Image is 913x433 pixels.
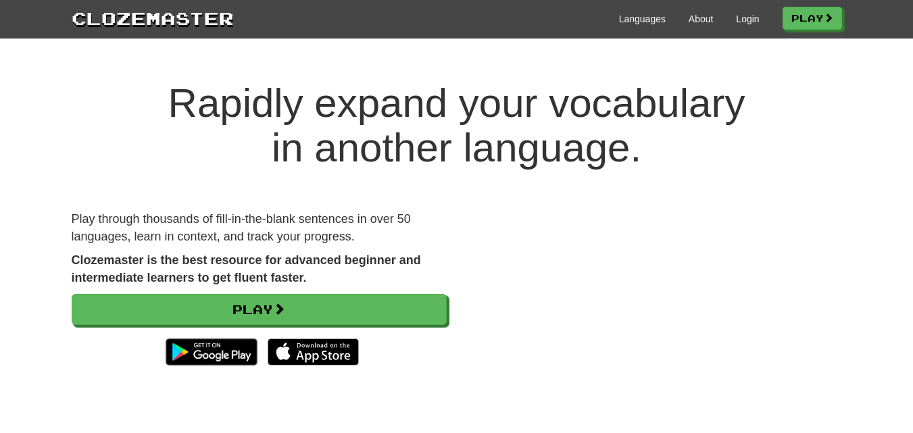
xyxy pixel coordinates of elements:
a: About [689,12,714,26]
img: Get it on Google Play [159,332,264,372]
a: Login [736,12,759,26]
a: Languages [619,12,666,26]
strong: Clozemaster is the best resource for advanced beginner and intermediate learners to get fluent fa... [72,253,421,284]
a: Play [72,294,447,325]
a: Clozemaster [72,5,234,30]
img: Download_on_the_App_Store_Badge_US-UK_135x40-25178aeef6eb6b83b96f5f2d004eda3bffbb37122de64afbaef7... [268,338,359,365]
p: Play through thousands of fill-in-the-blank sentences in over 50 languages, learn in context, and... [72,211,447,245]
a: Play [783,7,842,30]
